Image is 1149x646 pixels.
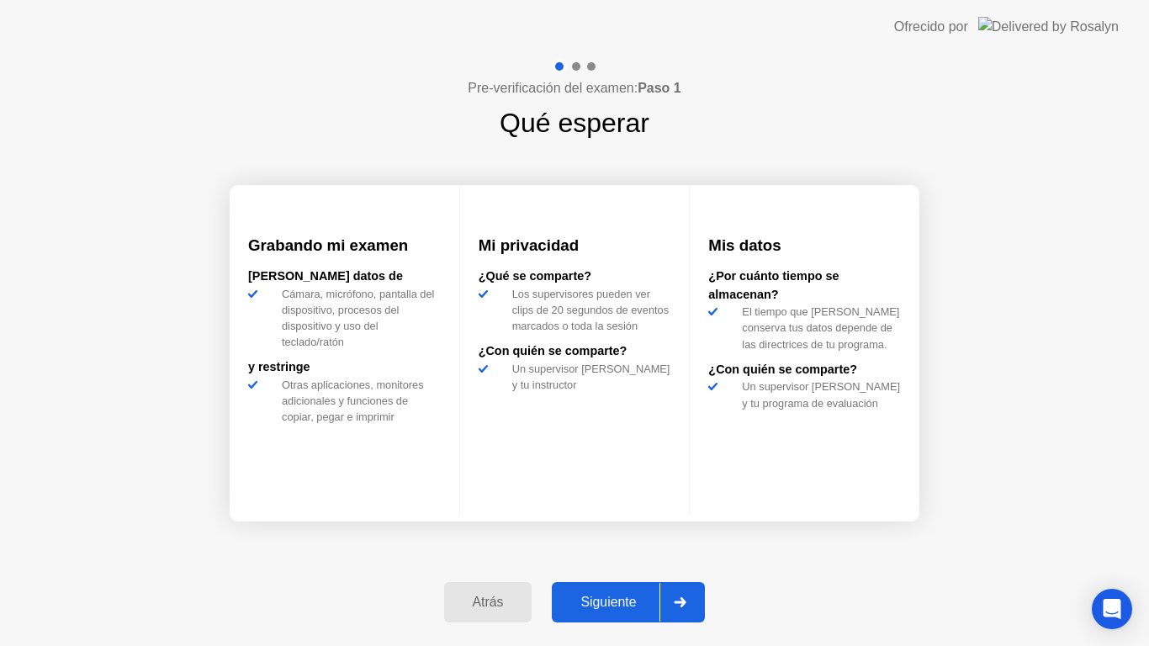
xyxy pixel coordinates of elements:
[638,81,681,95] b: Paso 1
[552,582,705,622] button: Siguiente
[1092,589,1132,629] div: Open Intercom Messenger
[708,267,901,304] div: ¿Por cuánto tiempo se almacenan?
[557,595,659,610] div: Siguiente
[444,582,532,622] button: Atrás
[506,286,671,335] div: Los supervisores pueden ver clips de 20 segundos de eventos marcados o toda la sesión
[735,304,901,352] div: El tiempo que [PERSON_NAME] conserva tus datos depende de las directrices de tu programa.
[708,361,901,379] div: ¿Con quién se comparte?
[248,267,441,286] div: [PERSON_NAME] datos de
[735,379,901,410] div: Un supervisor [PERSON_NAME] y tu programa de evaluación
[248,234,441,257] h3: Grabando mi examen
[708,234,901,257] h3: Mis datos
[894,17,968,37] div: Ofrecido por
[248,358,441,377] div: y restringe
[479,234,671,257] h3: Mi privacidad
[500,103,649,143] h1: Qué esperar
[479,267,671,286] div: ¿Qué se comparte?
[449,595,527,610] div: Atrás
[506,361,671,393] div: Un supervisor [PERSON_NAME] y tu instructor
[275,286,441,351] div: Cámara, micrófono, pantalla del dispositivo, procesos del dispositivo y uso del teclado/ratón
[978,17,1119,36] img: Delivered by Rosalyn
[468,78,680,98] h4: Pre-verificación del examen:
[479,342,671,361] div: ¿Con quién se comparte?
[275,377,441,426] div: Otras aplicaciones, monitores adicionales y funciones de copiar, pegar e imprimir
